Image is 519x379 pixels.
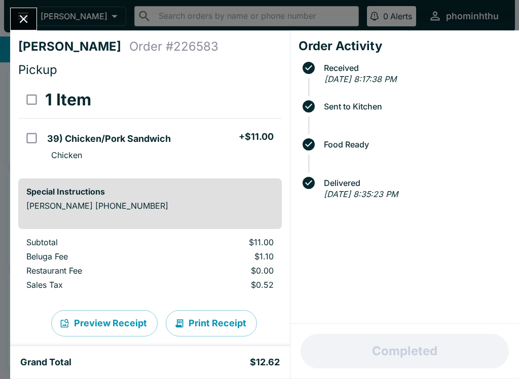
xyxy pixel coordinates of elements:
button: Close [11,8,36,30]
table: orders table [18,237,282,294]
p: $11.00 [178,237,273,247]
h4: Order Activity [299,39,511,54]
p: $1.10 [178,251,273,261]
span: Received [319,63,511,72]
h4: Order # 226583 [129,39,218,54]
h4: [PERSON_NAME] [18,39,129,54]
p: Subtotal [26,237,162,247]
h3: 1 Item [45,90,91,110]
p: $0.52 [178,280,273,290]
table: orders table [18,82,282,170]
span: Delivered [319,178,511,187]
span: Food Ready [319,140,511,149]
p: [PERSON_NAME] [PHONE_NUMBER] [26,201,274,211]
button: Preview Receipt [51,310,158,336]
p: Sales Tax [26,280,162,290]
p: Beluga Fee [26,251,162,261]
p: Restaurant Fee [26,266,162,276]
h6: Special Instructions [26,186,274,197]
h5: + $11.00 [239,131,274,143]
em: [DATE] 8:35:23 PM [324,189,398,199]
span: Pickup [18,62,57,77]
h5: $12.62 [250,356,280,368]
button: Print Receipt [166,310,257,336]
h5: 39) Chicken/Pork Sandwich [47,133,171,145]
span: Sent to Kitchen [319,102,511,111]
em: [DATE] 8:17:38 PM [324,74,396,84]
h5: Grand Total [20,356,71,368]
p: Chicken [51,150,82,160]
p: $0.00 [178,266,273,276]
